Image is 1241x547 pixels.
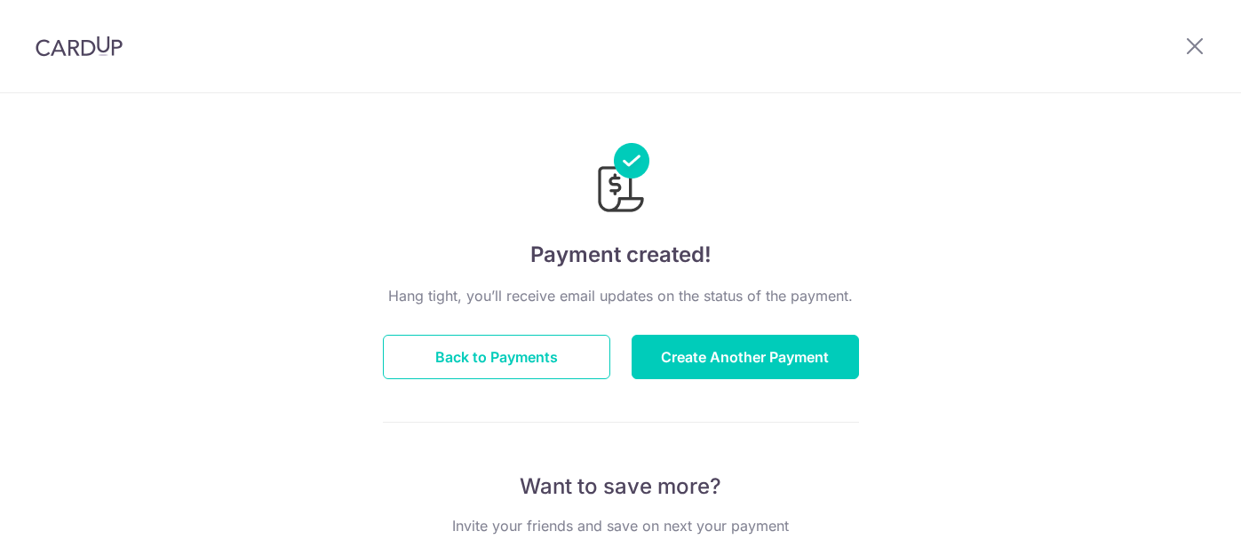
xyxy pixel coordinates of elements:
[383,239,859,271] h4: Payment created!
[593,143,649,218] img: Payments
[383,335,610,379] button: Back to Payments
[36,36,123,57] img: CardUp
[383,472,859,501] p: Want to save more?
[1129,494,1223,538] iframe: Opens a widget where you can find more information
[383,285,859,306] p: Hang tight, you’ll receive email updates on the status of the payment.
[632,335,859,379] button: Create Another Payment
[383,515,859,536] p: Invite your friends and save on next your payment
